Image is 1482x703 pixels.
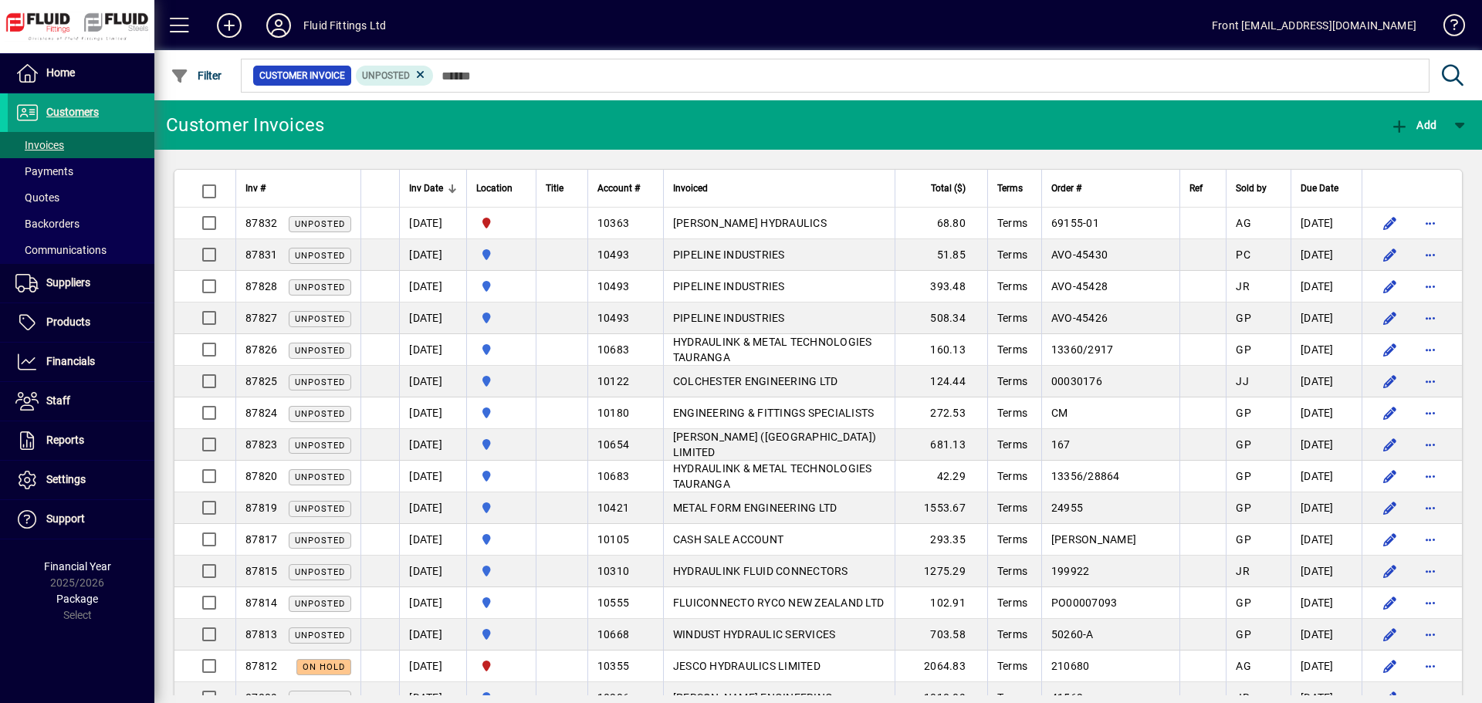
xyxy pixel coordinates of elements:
span: Support [46,512,85,525]
button: Edit [1378,401,1402,425]
span: Staff [46,394,70,407]
span: AG [1236,217,1251,229]
span: AUCKLAND [476,499,526,516]
td: 703.58 [895,619,987,651]
span: 13356/28864 [1051,470,1120,482]
button: More options [1418,211,1443,235]
span: Payments [15,165,73,177]
td: [DATE] [1291,461,1362,492]
td: 1553.67 [895,492,987,524]
button: More options [1418,401,1443,425]
span: Products [46,316,90,328]
span: HYDRAULINK FLUID CONNECTORS [673,565,848,577]
div: Due Date [1301,180,1352,197]
div: Account # [597,180,654,197]
span: 199922 [1051,565,1090,577]
a: Invoices [8,132,154,158]
span: 10683 [597,470,629,482]
button: More options [1418,242,1443,267]
button: Edit [1378,559,1402,583]
span: Backorders [15,218,80,230]
span: AVO-45426 [1051,312,1108,324]
a: Financials [8,343,154,381]
a: Quotes [8,184,154,211]
span: Customer Invoice [259,68,345,83]
button: Filter [167,62,226,90]
span: Terms [997,375,1027,387]
span: 87826 [245,343,277,356]
td: [DATE] [1291,556,1362,587]
td: [DATE] [1291,587,1362,619]
td: [DATE] [399,397,466,429]
span: AUCKLAND [476,341,526,358]
div: Order # [1051,180,1170,197]
button: More options [1418,622,1443,647]
button: More options [1418,559,1443,583]
td: 42.29 [895,461,987,492]
button: Edit [1378,527,1402,552]
span: Unposted [295,630,345,640]
td: [DATE] [1291,651,1362,682]
span: Unposted [295,472,345,482]
span: Terms [997,280,1027,292]
span: Financial Year [44,560,111,573]
span: Financials [46,355,95,367]
span: GP [1236,533,1251,546]
td: [DATE] [399,429,466,461]
span: ENGINEERING & FITTINGS SPECIALISTS [673,407,875,419]
span: Terms [997,343,1027,356]
span: JESCO HYDRAULICS LIMITED [673,660,821,672]
td: 272.53 [895,397,987,429]
button: Edit [1378,211,1402,235]
span: 87825 [245,375,277,387]
button: More options [1418,274,1443,299]
span: PO00007093 [1051,597,1118,609]
span: 10654 [597,438,629,451]
span: GP [1236,470,1251,482]
span: AUCKLAND [476,468,526,485]
span: AUCKLAND [476,246,526,263]
span: 87813 [245,628,277,640]
a: Payments [8,158,154,184]
div: Fluid Fittings Ltd [303,13,386,38]
button: Edit [1378,369,1402,394]
span: 24955 [1051,502,1083,514]
span: Home [46,66,75,79]
span: 87827 [245,312,277,324]
span: Terms [997,470,1027,482]
span: Unposted [295,346,345,356]
span: 87815 [245,565,277,577]
span: CASH SALE ACCOUNT [673,533,783,546]
span: HYDRAULINK & METAL TECHNOLOGIES TAURANGA [673,462,872,490]
span: Unposted [295,599,345,609]
span: Due Date [1301,180,1338,197]
span: Unposted [295,567,345,577]
span: Terms [997,180,1023,197]
td: [DATE] [399,366,466,397]
span: 00030176 [1051,375,1102,387]
button: Edit [1378,242,1402,267]
span: Terms [997,565,1027,577]
td: 102.91 [895,587,987,619]
span: Settings [46,473,86,485]
td: [DATE] [1291,334,1362,366]
span: 50260-A [1051,628,1094,640]
span: PIPELINE INDUSTRIES [673,312,785,324]
span: 13360/2917 [1051,343,1114,356]
td: [DATE] [399,587,466,619]
span: [PERSON_NAME] ([GEOGRAPHIC_DATA]) LIMITED [673,431,876,458]
button: Edit [1378,274,1402,299]
span: 87819 [245,502,277,514]
span: 10555 [597,597,629,609]
span: Account # [597,180,640,197]
td: 68.80 [895,208,987,239]
td: [DATE] [399,461,466,492]
span: Customers [46,106,99,118]
button: Profile [254,12,303,39]
td: [DATE] [1291,397,1362,429]
span: AUCKLAND [476,436,526,453]
span: GP [1236,597,1251,609]
td: [DATE] [1291,271,1362,302]
span: AUCKLAND [476,531,526,548]
td: [DATE] [399,619,466,651]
